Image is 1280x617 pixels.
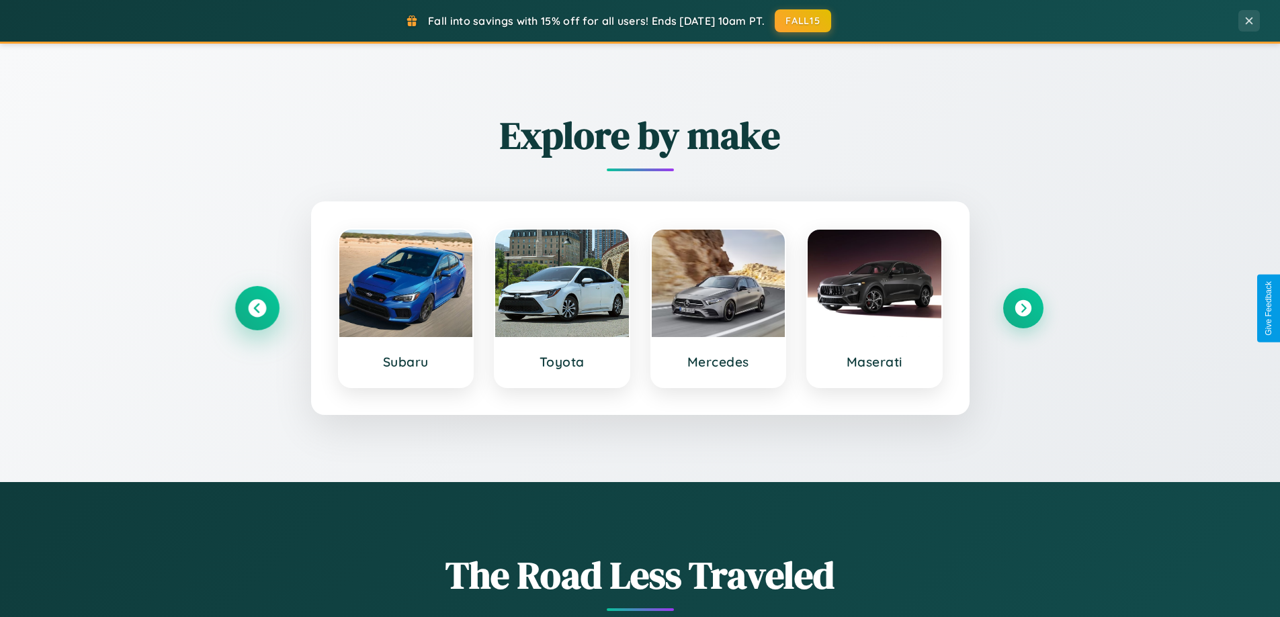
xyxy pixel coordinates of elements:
[237,109,1043,161] h2: Explore by make
[821,354,928,370] h3: Maserati
[353,354,460,370] h3: Subaru
[665,354,772,370] h3: Mercedes
[509,354,615,370] h3: Toyota
[428,14,765,28] span: Fall into savings with 15% off for all users! Ends [DATE] 10am PT.
[1264,281,1273,336] div: Give Feedback
[775,9,831,32] button: FALL15
[237,549,1043,601] h1: The Road Less Traveled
